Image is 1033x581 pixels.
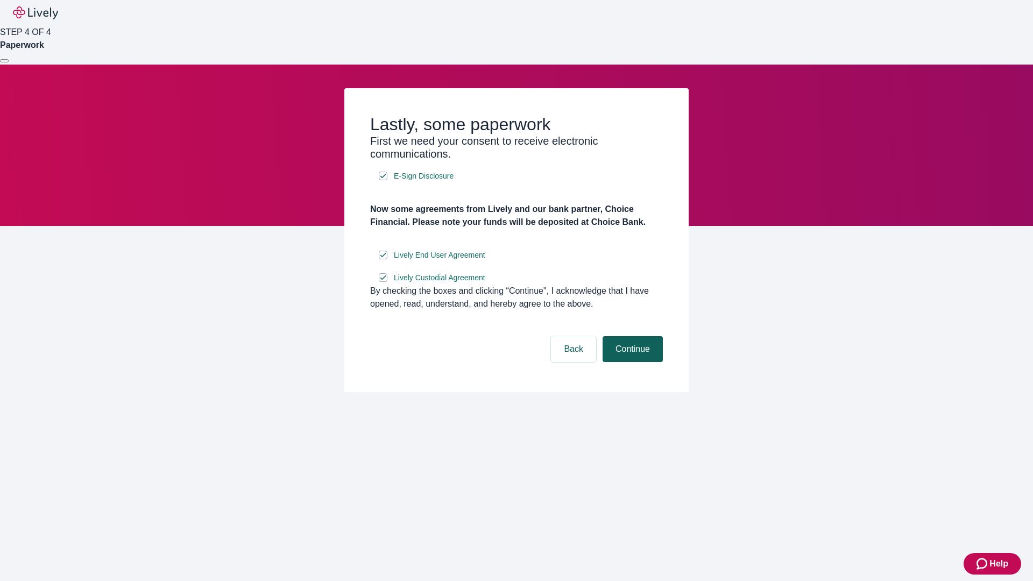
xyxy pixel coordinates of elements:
span: Help [989,557,1008,570]
button: Zendesk support iconHelp [964,553,1021,575]
button: Back [551,336,596,362]
div: By checking the boxes and clicking “Continue", I acknowledge that I have opened, read, understand... [370,285,663,310]
span: E-Sign Disclosure [394,171,454,182]
h4: Now some agreements from Lively and our bank partner, Choice Financial. Please note your funds wi... [370,203,663,229]
a: e-sign disclosure document [392,271,487,285]
span: Lively End User Agreement [394,250,485,261]
h3: First we need your consent to receive electronic communications. [370,134,663,160]
a: e-sign disclosure document [392,169,456,183]
a: e-sign disclosure document [392,249,487,262]
span: Lively Custodial Agreement [394,272,485,284]
h2: Lastly, some paperwork [370,114,663,134]
img: Lively [13,6,58,19]
svg: Zendesk support icon [977,557,989,570]
button: Continue [603,336,663,362]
